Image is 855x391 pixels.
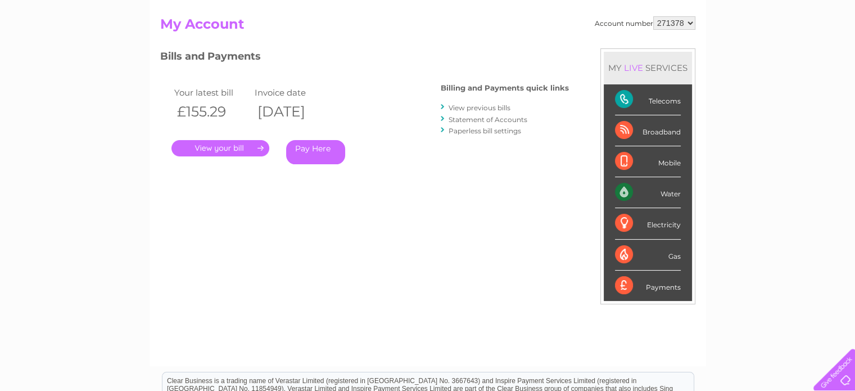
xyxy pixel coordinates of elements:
a: Water [657,48,678,56]
img: logo.png [30,29,87,64]
div: Clear Business is a trading name of Verastar Limited (registered in [GEOGRAPHIC_DATA] No. 3667643... [162,6,694,55]
td: Invoice date [252,85,333,100]
th: [DATE] [252,100,333,123]
a: Paperless bill settings [449,127,521,135]
div: Gas [615,240,681,271]
a: View previous bills [449,104,510,112]
a: Energy [685,48,710,56]
h3: Bills and Payments [160,48,569,68]
td: Your latest bill [171,85,252,100]
a: Pay Here [286,140,345,164]
div: Electricity [615,208,681,239]
div: Water [615,177,681,208]
div: Broadband [615,115,681,146]
div: Mobile [615,146,681,177]
th: £155.29 [171,100,252,123]
a: Telecoms [717,48,750,56]
a: Statement of Accounts [449,115,527,124]
a: . [171,140,269,156]
div: Account number [595,16,695,30]
div: MY SERVICES [604,52,692,84]
h2: My Account [160,16,695,38]
h4: Billing and Payments quick links [441,84,569,92]
a: Blog [757,48,773,56]
a: Log out [818,48,844,56]
div: LIVE [622,62,645,73]
div: Payments [615,271,681,301]
a: 0333 014 3131 [643,6,721,20]
div: Telecoms [615,84,681,115]
a: Contact [780,48,808,56]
